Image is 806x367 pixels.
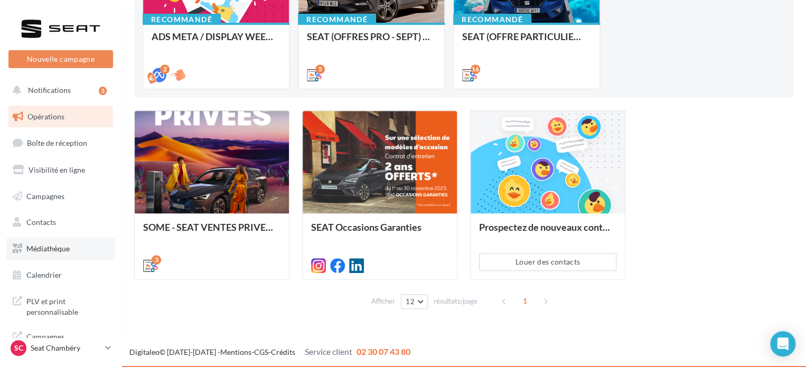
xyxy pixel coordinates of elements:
[6,106,115,128] a: Opérations
[129,347,410,356] span: © [DATE]-[DATE] - - -
[26,330,109,352] span: Campagnes DataOnDemand
[31,343,101,353] p: Seat Chambéry
[357,346,410,356] span: 02 30 07 43 80
[6,325,115,356] a: Campagnes DataOnDemand
[27,138,87,147] span: Boîte de réception
[28,86,71,95] span: Notifications
[315,64,325,74] div: 5
[462,31,591,52] div: SEAT (OFFRE PARTICULIER - SEPT) - SOCIAL MEDIA
[6,185,115,208] a: Campagnes
[298,14,376,25] div: Recommandé
[8,338,113,358] a: SC Seat Chambéry
[6,238,115,260] a: Médiathèque
[160,64,170,74] div: 2
[152,255,161,265] div: 3
[406,297,415,306] span: 12
[27,112,64,121] span: Opérations
[6,131,115,154] a: Boîte de réception
[453,14,531,25] div: Recommandé
[434,296,477,306] span: résultats/page
[471,64,480,74] div: 16
[8,50,113,68] button: Nouvelle campagne
[305,346,352,356] span: Service client
[26,244,70,253] span: Médiathèque
[517,293,533,309] span: 1
[26,270,62,279] span: Calendrier
[6,290,115,321] a: PLV et print personnalisable
[14,343,23,353] span: SC
[311,222,448,243] div: SEAT Occasions Garanties
[26,191,64,200] span: Campagnes
[271,347,295,356] a: Crédits
[26,218,56,227] span: Contacts
[6,79,111,101] button: Notifications 3
[152,31,280,52] div: ADS META / DISPLAY WEEK-END Extraordinaire (JPO) Septembre 2025
[371,296,395,306] span: Afficher
[143,14,221,25] div: Recommandé
[6,264,115,286] a: Calendrier
[770,331,795,356] div: Open Intercom Messenger
[479,253,616,271] button: Louer des contacts
[254,347,268,356] a: CGS
[143,222,280,243] div: SOME - SEAT VENTES PRIVEES
[129,347,160,356] a: Digitaleo
[401,294,428,309] button: 12
[307,31,436,52] div: SEAT (OFFRES PRO - SEPT) - SOCIAL MEDIA
[29,165,85,174] span: Visibilité en ligne
[6,211,115,233] a: Contacts
[220,347,251,356] a: Mentions
[479,222,616,243] div: Prospectez de nouveaux contacts
[99,87,107,95] div: 3
[6,159,115,181] a: Visibilité en ligne
[26,294,109,317] span: PLV et print personnalisable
